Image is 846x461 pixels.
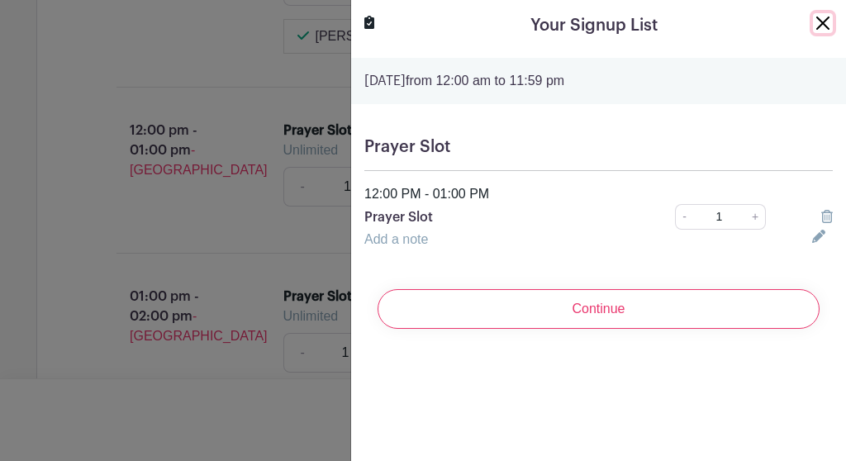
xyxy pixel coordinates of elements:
a: Add a note [364,232,428,246]
div: 12:00 PM - 01:00 PM [354,184,843,204]
a: - [675,204,693,230]
h5: Your Signup List [530,13,658,38]
h5: Prayer Slot [364,137,833,157]
p: from 12:00 am to 11:59 pm [364,71,833,91]
button: Close [813,13,833,33]
p: Prayer Slot [364,207,630,227]
input: Continue [378,289,820,329]
a: + [745,204,766,230]
strong: [DATE] [364,74,406,88]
